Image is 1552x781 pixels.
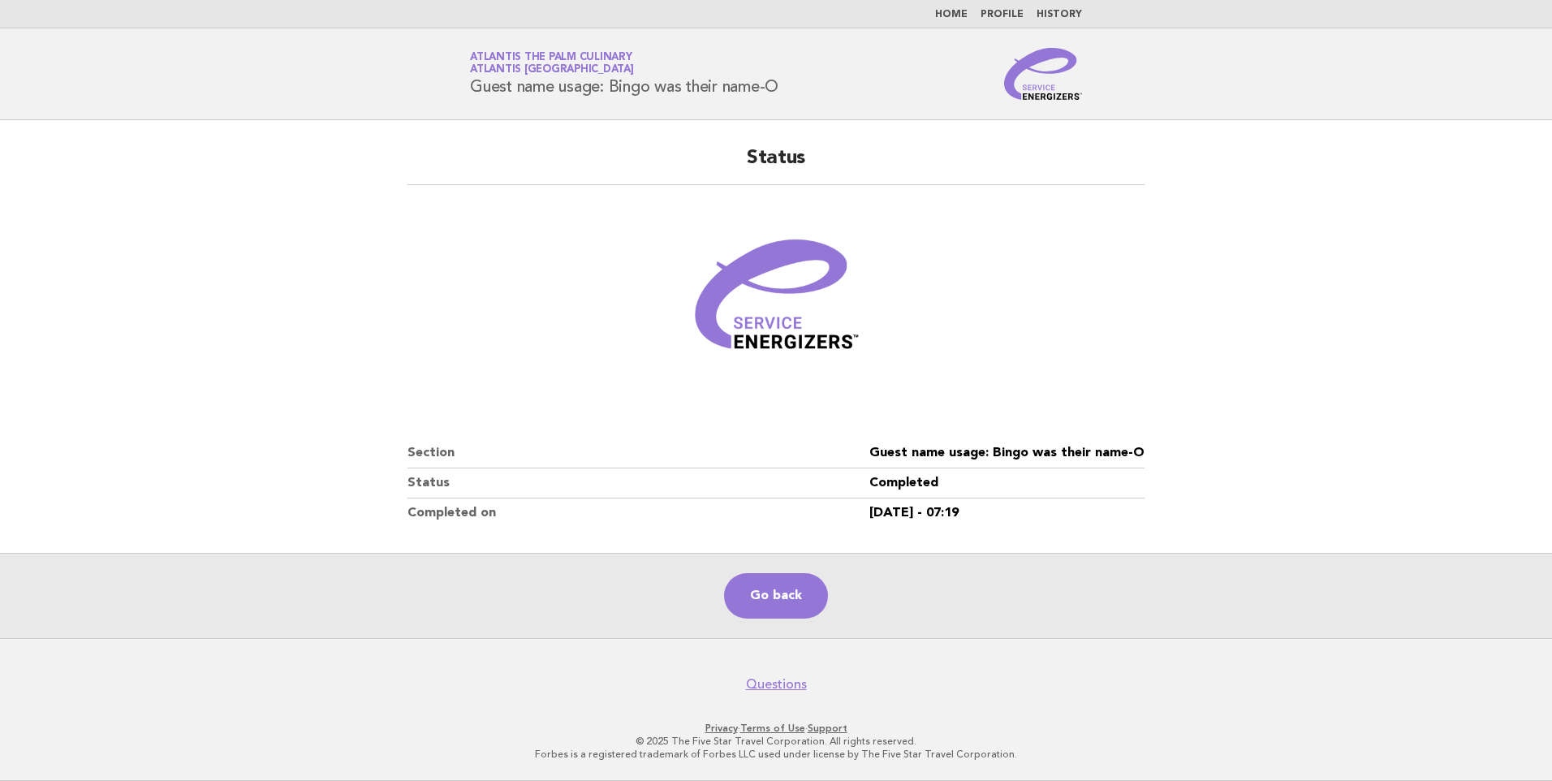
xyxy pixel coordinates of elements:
[470,65,634,76] span: Atlantis [GEOGRAPHIC_DATA]
[407,468,869,498] dt: Status
[740,723,805,734] a: Terms of Use
[746,676,807,693] a: Questions
[1004,48,1082,100] img: Service Energizers
[279,735,1273,748] p: © 2025 The Five Star Travel Corporation. All rights reserved.
[279,722,1273,735] p: · ·
[808,723,847,734] a: Support
[407,438,869,468] dt: Section
[869,498,1145,528] dd: [DATE] - 07:19
[407,145,1145,185] h2: Status
[981,10,1024,19] a: Profile
[679,205,873,399] img: Verified
[407,498,869,528] dt: Completed on
[869,438,1145,468] dd: Guest name usage: Bingo was their name-O
[470,53,778,95] h1: Guest name usage: Bingo was their name-O
[279,748,1273,761] p: Forbes is a registered trademark of Forbes LLC used under license by The Five Star Travel Corpora...
[869,468,1145,498] dd: Completed
[705,723,738,734] a: Privacy
[1037,10,1082,19] a: History
[935,10,968,19] a: Home
[724,573,828,619] a: Go back
[470,52,634,75] a: Atlantis The Palm CulinaryAtlantis [GEOGRAPHIC_DATA]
